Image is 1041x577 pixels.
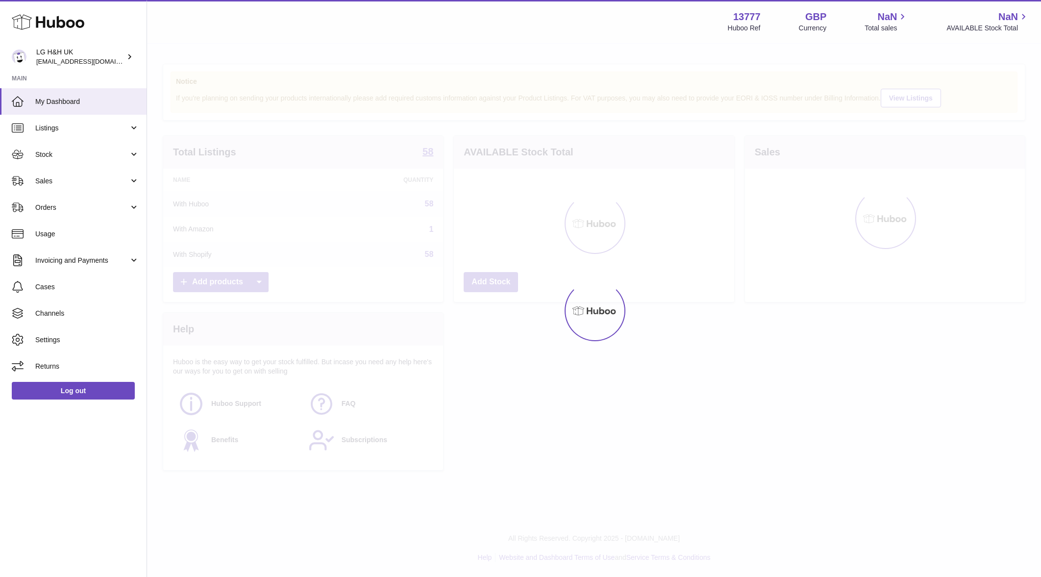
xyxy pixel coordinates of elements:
img: veechen@lghnh.co.uk [12,50,26,64]
span: My Dashboard [35,97,139,106]
span: AVAILABLE Stock Total [946,24,1029,33]
span: Channels [35,309,139,318]
span: Orders [35,203,129,212]
span: Settings [35,335,139,345]
span: Cases [35,282,139,292]
span: [EMAIL_ADDRESS][DOMAIN_NAME] [36,57,144,65]
strong: GBP [805,10,826,24]
a: NaN AVAILABLE Stock Total [946,10,1029,33]
strong: 13777 [733,10,761,24]
span: Sales [35,176,129,186]
span: NaN [877,10,897,24]
div: Currency [799,24,827,33]
span: Invoicing and Payments [35,256,129,265]
div: Huboo Ref [728,24,761,33]
span: Returns [35,362,139,371]
span: NaN [998,10,1018,24]
span: Total sales [865,24,908,33]
span: Usage [35,229,139,239]
span: Listings [35,124,129,133]
a: Log out [12,382,135,400]
span: Stock [35,150,129,159]
a: NaN Total sales [865,10,908,33]
div: LG H&H UK [36,48,124,66]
